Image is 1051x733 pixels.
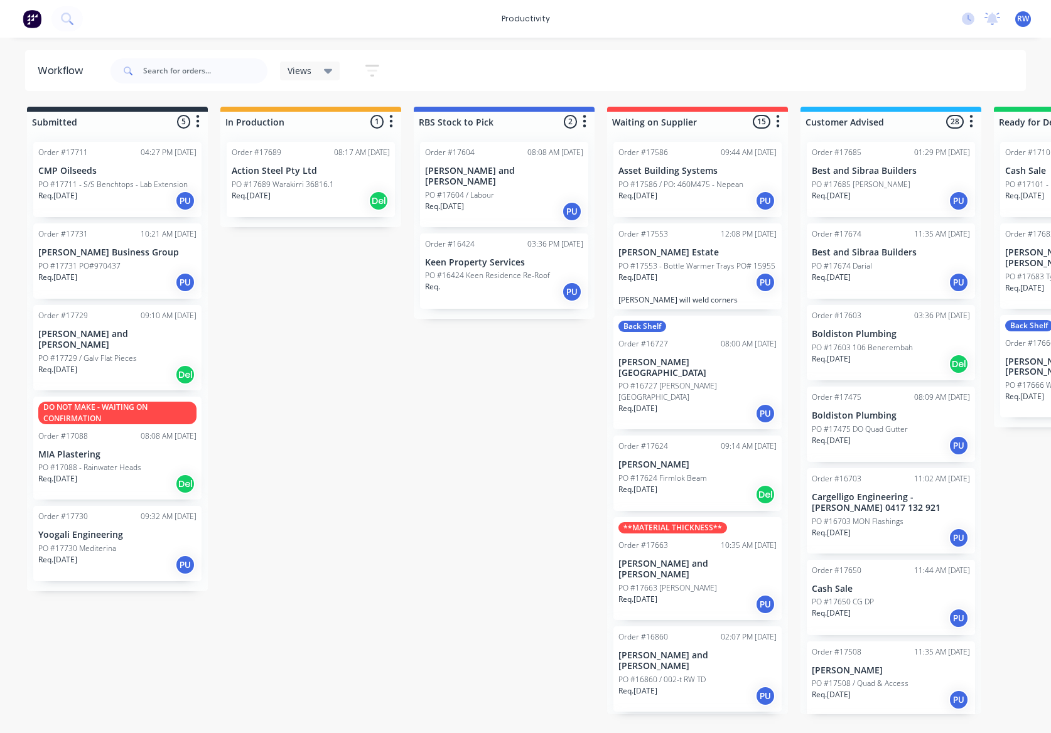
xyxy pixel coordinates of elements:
p: Req. [DATE] [618,484,657,495]
div: Order #16727 [618,338,668,350]
p: Req. [DATE] [425,201,464,212]
div: Order #1758609:44 AM [DATE]Asset Building SystemsPO #17586 / PO: 460M475 - NepeanReq.[DATE]PU [613,142,782,217]
div: Order #1760408:08 AM [DATE][PERSON_NAME] and [PERSON_NAME]PO #17604 / LabourReq.[DATE]PU [420,142,588,227]
div: Del [175,474,195,494]
div: 08:08 AM [DATE] [141,431,197,442]
p: Req. [DATE] [618,685,657,697]
div: 11:44 AM [DATE] [914,565,970,576]
div: Order #1760303:36 PM [DATE]Boldiston PlumbingPO #17603 106 BenerembahReq.[DATE]Del [807,305,975,380]
span: RW [1017,13,1029,24]
p: Req. [DATE] [812,435,851,446]
div: Order #1750811:35 AM [DATE][PERSON_NAME]PO #17508 / Quad & AccessReq.[DATE]PU [807,641,975,717]
div: Order #17663 [618,540,668,551]
div: PU [949,436,969,456]
div: Order #16424 [425,238,475,250]
div: Order #17603 [812,310,861,321]
p: Req. [DATE] [812,689,851,700]
div: PU [755,594,775,614]
div: 08:00 AM [DATE] [721,338,777,350]
p: Req. [DATE] [38,364,77,375]
div: Order #1762409:14 AM [DATE][PERSON_NAME]PO #17624 Firmlok BeamReq.[DATE]Del [613,436,782,511]
div: 01:29 PM [DATE] [914,147,970,158]
div: PU [949,272,969,292]
p: PO #17730 Mediterina [38,543,116,554]
p: [PERSON_NAME] and [PERSON_NAME] [38,329,197,350]
div: Order #1772909:10 AM [DATE][PERSON_NAME] and [PERSON_NAME]PO #17729 / Galv Flat PiecesReq.[DATE]Del [33,305,202,390]
div: PU [755,191,775,211]
div: PU [175,191,195,211]
div: Order #17604 [425,147,475,158]
div: PU [562,282,582,302]
div: Del [755,484,775,505]
div: Order #1768908:17 AM [DATE]Action Steel Pty LtdPO #17689 Warakirri 36816.1Req.[DATE]Del [227,142,395,217]
div: 08:09 AM [DATE] [914,392,970,403]
p: [PERSON_NAME] and [PERSON_NAME] [618,650,777,671]
div: PU [755,272,775,292]
div: Workflow [38,63,89,78]
p: [PERSON_NAME] will weld corners [618,295,777,304]
div: **MATERIAL THICKNESS**Order #1766310:35 AM [DATE][PERSON_NAME] and [PERSON_NAME]PO #17663 [PERSON... [613,517,782,620]
div: PU [949,690,969,710]
div: Del [369,191,389,211]
div: PU [949,608,969,628]
p: [PERSON_NAME] and [PERSON_NAME] [618,559,777,580]
p: Req. [DATE] [812,527,851,538]
div: 09:10 AM [DATE] [141,310,197,321]
div: Order #17711 [38,147,88,158]
div: Order #1686002:07 PM [DATE][PERSON_NAME] and [PERSON_NAME]PO #16860 / 002-t RW TDReq.[DATE]PU [613,626,782,712]
p: PO #17586 / PO: 460M475 - Nepean [618,179,743,190]
div: Order #1670311:02 AM [DATE]Cargelligo Engineering - [PERSON_NAME] 0417 132 921PO #16703 MON Flash... [807,468,975,554]
p: [PERSON_NAME][GEOGRAPHIC_DATA] [618,357,777,378]
div: **MATERIAL THICKNESS** [618,522,727,533]
p: Req. [DATE] [812,353,851,365]
p: Req. [DATE] [1005,282,1044,294]
input: Search for orders... [143,58,267,83]
div: Order #17729 [38,310,88,321]
p: Req. [DATE] [618,190,657,201]
p: PO #17088 - Rainwater Heads [38,462,141,473]
div: Order #17674 [812,228,861,240]
p: [PERSON_NAME] Business Group [38,247,197,258]
p: Action Steel Pty Ltd [232,166,390,176]
p: Boldiston Plumbing [812,329,970,340]
p: PO #17624 Firmlok Beam [618,473,707,484]
p: Keen Property Services [425,257,583,268]
p: PO #17553 - Bottle Warmer Trays PO# 15955 [618,260,775,272]
p: [PERSON_NAME] [618,459,777,470]
p: Req. [425,281,440,292]
div: Order #17650 [812,565,861,576]
p: PO #17674 Darial [812,260,872,272]
div: 09:14 AM [DATE] [721,441,777,452]
p: Req. [DATE] [38,272,77,283]
div: 09:32 AM [DATE] [141,511,197,522]
div: Order #17586 [618,147,668,158]
div: Order #1642403:36 PM [DATE]Keen Property ServicesPO #16424 Keen Residence Re-RoofReq.PU [420,233,588,309]
div: 09:44 AM [DATE] [721,147,777,158]
div: 10:21 AM [DATE] [141,228,197,240]
div: Order #17624 [618,441,668,452]
div: 03:36 PM [DATE] [527,238,583,250]
p: Req. [DATE] [812,607,851,619]
p: MIA Plastering [38,449,197,460]
p: PO #17685 [PERSON_NAME] [812,179,910,190]
div: Del [949,354,969,374]
div: PU [949,191,969,211]
p: Yoogali Engineering [38,530,197,540]
p: PO #17663 [PERSON_NAME] [618,582,717,594]
div: 04:27 PM [DATE] [141,147,197,158]
div: 08:17 AM [DATE] [334,147,390,158]
p: Cash Sale [812,584,970,594]
p: PO #17731 PO#970437 [38,260,121,272]
div: PU [755,404,775,424]
img: Factory [23,9,41,28]
p: PO #17650 CG DP [812,596,874,607]
p: PO #17689 Warakirri 36816.1 [232,179,334,190]
p: PO #17729 / Galv Flat Pieces [38,353,137,364]
p: Cargelligo Engineering - [PERSON_NAME] 0417 132 921 [812,492,970,513]
p: PO #17475 DO Quad Gutter [812,424,908,435]
div: Order #1767411:35 AM [DATE]Best and Sibraa BuildersPO #17674 DarialReq.[DATE]PU [807,223,975,299]
p: Req. [DATE] [1005,391,1044,402]
p: Best and Sibraa Builders [812,247,970,258]
p: [PERSON_NAME] Estate [618,247,777,258]
div: Del [175,365,195,385]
